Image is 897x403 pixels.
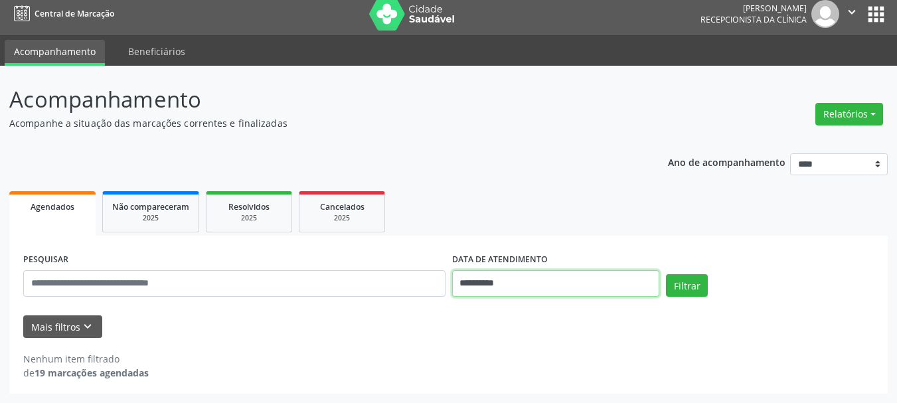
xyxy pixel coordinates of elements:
p: Acompanhamento [9,83,624,116]
span: Cancelados [320,201,365,212]
strong: 19 marcações agendadas [35,366,149,379]
span: Não compareceram [112,201,189,212]
button: Mais filtroskeyboard_arrow_down [23,315,102,339]
span: Recepcionista da clínica [700,14,807,25]
div: de [23,366,149,380]
i:  [845,5,859,19]
div: 2025 [309,213,375,223]
div: 2025 [216,213,282,223]
button: apps [864,3,888,26]
label: PESQUISAR [23,250,68,270]
p: Ano de acompanhamento [668,153,785,170]
div: 2025 [112,213,189,223]
span: Agendados [31,201,74,212]
div: Nenhum item filtrado [23,352,149,366]
button: Relatórios [815,103,883,125]
p: Acompanhe a situação das marcações correntes e finalizadas [9,116,624,130]
a: Beneficiários [119,40,195,63]
button: Filtrar [666,274,708,297]
a: Acompanhamento [5,40,105,66]
div: [PERSON_NAME] [700,3,807,14]
a: Central de Marcação [9,3,114,25]
i: keyboard_arrow_down [80,319,95,334]
span: Central de Marcação [35,8,114,19]
label: DATA DE ATENDIMENTO [452,250,548,270]
span: Resolvidos [228,201,270,212]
